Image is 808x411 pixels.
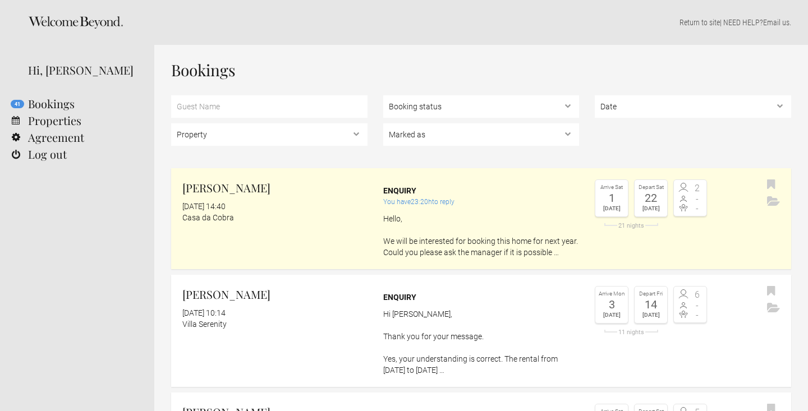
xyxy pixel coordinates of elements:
h2: [PERSON_NAME] [182,286,368,303]
div: Arrive Mon [598,289,625,299]
a: [PERSON_NAME] [DATE] 10:14 Villa Serenity Enquiry Hi [PERSON_NAME], Thank you for your message. Y... [171,275,791,387]
a: Return to site [680,18,720,27]
div: [DATE] [637,204,664,214]
p: | NEED HELP? . [171,17,791,28]
div: You have to reply [383,196,580,207]
p: Hello, We will be interested for booking this home for next year. Could you please ask the manage... [383,213,580,258]
button: Archive [764,193,783,210]
flynt-date-display: [DATE] 14:40 [182,202,226,211]
div: Depart Sat [637,183,664,192]
h2: [PERSON_NAME] [182,179,368,196]
select: , [595,95,791,118]
div: [DATE] [637,310,664,320]
input: Guest Name [171,95,368,118]
div: [DATE] [598,204,625,214]
button: Bookmark [764,283,778,300]
p: Hi [PERSON_NAME], Thank you for your message. Yes, your understanding is correct. The rental from... [383,308,580,376]
span: - [690,204,704,213]
span: 2 [690,184,704,193]
div: 1 [598,192,625,204]
div: 3 [598,299,625,310]
div: [DATE] [598,310,625,320]
flynt-notification-badge: 41 [11,100,24,108]
div: Arrive Sat [598,183,625,192]
span: 6 [690,290,704,299]
select: , , , , , , , , , , [171,123,368,146]
span: - [690,311,704,320]
flynt-countdown: 23:20h [411,198,432,206]
a: [PERSON_NAME] [DATE] 14:40 Casa da Cobra Enquiry You have23:20hto reply Hello, We will be interes... [171,168,791,269]
h1: Bookings [171,62,791,78]
select: , , [383,95,580,118]
div: Enquiry [383,292,580,303]
span: - [690,301,704,310]
button: Archive [764,300,783,317]
div: Hi, [PERSON_NAME] [28,62,137,78]
div: 22 [637,192,664,204]
select: , , , [383,123,580,146]
span: - [690,195,704,204]
div: Enquiry [383,185,580,196]
div: Depart Fri [637,289,664,299]
div: Casa da Cobra [182,212,368,223]
a: Email us [763,18,789,27]
div: 21 nights [595,223,668,229]
div: Villa Serenity [182,318,368,330]
div: 11 nights [595,329,668,335]
div: 14 [637,299,664,310]
flynt-date-display: [DATE] 10:14 [182,308,226,317]
button: Bookmark [764,177,778,193]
